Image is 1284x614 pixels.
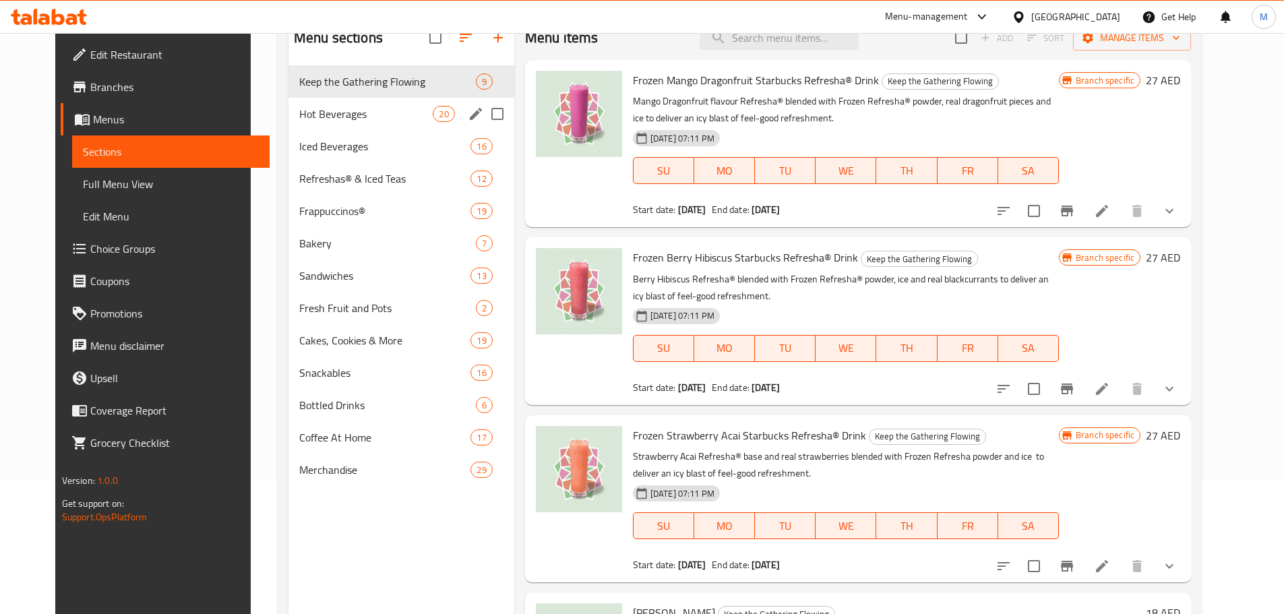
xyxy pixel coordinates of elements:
span: TH [882,338,931,358]
div: Sandwiches [299,268,471,284]
span: Sort sections [450,22,482,54]
button: MO [694,335,755,362]
b: [DATE] [678,201,706,218]
span: Cakes, Cookies & More [299,332,471,348]
span: Menus [93,111,259,127]
a: Menu disclaimer [61,330,270,362]
div: items [470,332,492,348]
a: Edit menu item [1094,203,1110,219]
div: Iced Beverages16 [288,130,514,162]
p: Strawberry Acai Refresha® base and real strawberries blended with Frozen Refresha powder and ice ... [633,448,1059,482]
a: Coverage Report [61,394,270,427]
div: items [476,73,493,90]
button: sort-choices [987,195,1020,227]
a: Promotions [61,297,270,330]
span: Coverage Report [90,402,259,419]
span: Bakery [299,235,476,251]
span: Add item [975,28,1018,49]
span: 16 [471,140,491,153]
div: Merchandise29 [288,454,514,486]
button: SU [633,157,694,184]
p: Mango Dragonfruit flavour Refresha® blended with Frozen Refresha® powder, real dragonfruit pieces... [633,93,1059,127]
span: Refreshas® & Iced Teas [299,171,471,187]
div: Bottled Drinks6 [288,389,514,421]
span: SA [1004,338,1053,358]
div: Keep the Gathering Flowing [861,251,978,267]
h2: Menu items [525,28,599,48]
span: Version: [62,472,95,489]
button: sort-choices [987,373,1020,405]
button: TU [755,157,816,184]
span: SU [639,338,689,358]
span: [DATE] 07:11 PM [645,132,720,145]
span: TU [760,516,810,536]
span: SA [1004,516,1053,536]
h2: Menu sections [294,28,383,48]
b: [DATE] [752,379,780,396]
span: Fresh Fruit and Pots [299,300,476,316]
button: SA [998,335,1059,362]
a: Support.OpsPlatform [62,508,148,526]
span: Coupons [90,273,259,289]
input: search [700,26,859,50]
span: 19 [471,205,491,218]
button: TU [755,335,816,362]
div: Coffee At Home [299,429,471,446]
span: Select section [947,24,975,52]
div: items [476,397,493,413]
button: FR [938,335,998,362]
button: TH [876,335,937,362]
div: items [433,106,454,122]
div: Hot Beverages20edit [288,98,514,130]
div: Cakes, Cookies & More19 [288,324,514,357]
a: Edit Restaurant [61,38,270,71]
span: Branches [90,79,259,95]
span: 7 [477,237,492,250]
span: Branch specific [1070,74,1140,87]
a: Edit menu item [1094,558,1110,574]
button: WE [816,157,876,184]
div: Menu-management [885,9,968,25]
button: SU [633,512,694,539]
span: Iced Beverages [299,138,471,154]
b: [DATE] [752,556,780,574]
div: Snackables [299,365,471,381]
span: Get support on: [62,495,124,512]
span: Frozen Mango Dragonfruit Starbucks Refresha® Drink [633,70,879,90]
div: Snackables16 [288,357,514,389]
span: Choice Groups [90,241,259,257]
span: SA [1004,161,1053,181]
span: Frozen Strawberry Acai Starbucks Refresha® Drink [633,425,866,446]
img: Frozen Mango Dragonfruit Starbucks Refresha® Drink [536,71,622,157]
span: TU [760,161,810,181]
span: End date: [712,201,750,218]
h6: 27 AED [1146,248,1180,267]
div: items [470,462,492,478]
span: M [1260,9,1268,24]
div: items [470,138,492,154]
div: items [476,300,493,316]
button: show more [1153,195,1186,227]
span: 2 [477,302,492,315]
b: [DATE] [752,201,780,218]
img: Frozen Berry Hibiscus Starbucks Refresha® Drink [536,248,622,334]
span: MO [700,161,750,181]
span: 13 [471,270,491,282]
span: 16 [471,367,491,379]
nav: Menu sections [288,60,514,491]
div: items [470,268,492,284]
div: [GEOGRAPHIC_DATA] [1031,9,1120,24]
span: WE [821,161,871,181]
button: show more [1153,373,1186,405]
span: SU [639,161,689,181]
span: 9 [477,75,492,88]
button: FR [938,157,998,184]
div: Bakery7 [288,227,514,259]
span: [DATE] 07:11 PM [645,487,720,500]
a: Choice Groups [61,233,270,265]
span: Frappuccinos® [299,203,471,219]
h6: 27 AED [1146,71,1180,90]
span: Edit Restaurant [90,47,259,63]
span: Sections [83,144,259,160]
